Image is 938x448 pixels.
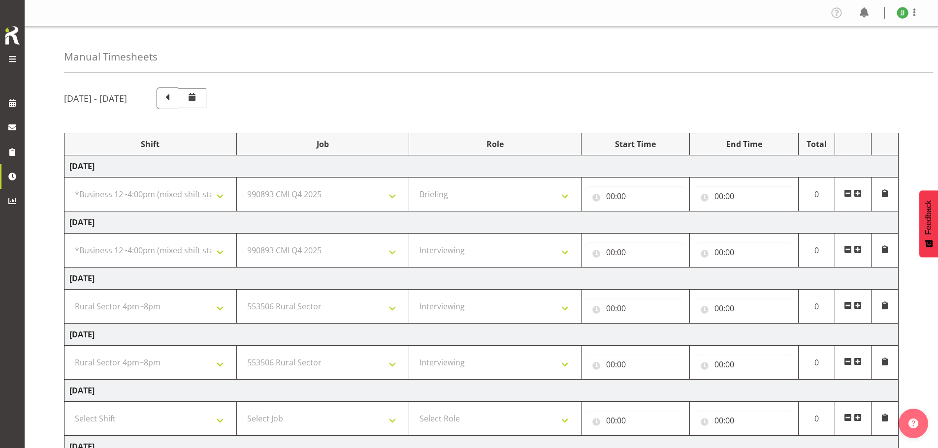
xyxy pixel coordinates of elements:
input: Click to select... [695,411,793,430]
input: Click to select... [586,186,685,206]
span: Feedback [924,200,933,235]
div: Total [804,138,830,150]
td: [DATE] [65,268,899,290]
img: Rosterit icon logo [2,25,22,46]
button: Feedback - Show survey [919,190,938,257]
input: Click to select... [695,242,793,262]
img: joshua-joel11891.jpg [897,7,908,19]
td: 0 [799,402,835,436]
input: Click to select... [586,355,685,374]
td: 0 [799,234,835,268]
div: End Time [695,138,793,150]
h5: [DATE] - [DATE] [64,93,127,104]
td: [DATE] [65,155,899,178]
h4: Manual Timesheets [64,51,158,62]
input: Click to select... [695,299,793,318]
div: Role [414,138,576,150]
input: Click to select... [586,411,685,430]
td: 0 [799,178,835,211]
div: Shift [69,138,231,150]
img: help-xxl-2.png [908,418,918,428]
td: [DATE] [65,211,899,234]
input: Click to select... [695,186,793,206]
div: Start Time [586,138,685,150]
div: Job [242,138,404,150]
input: Click to select... [586,299,685,318]
input: Click to select... [586,242,685,262]
td: [DATE] [65,324,899,346]
input: Click to select... [695,355,793,374]
td: 0 [799,346,835,380]
td: 0 [799,290,835,324]
td: [DATE] [65,380,899,402]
